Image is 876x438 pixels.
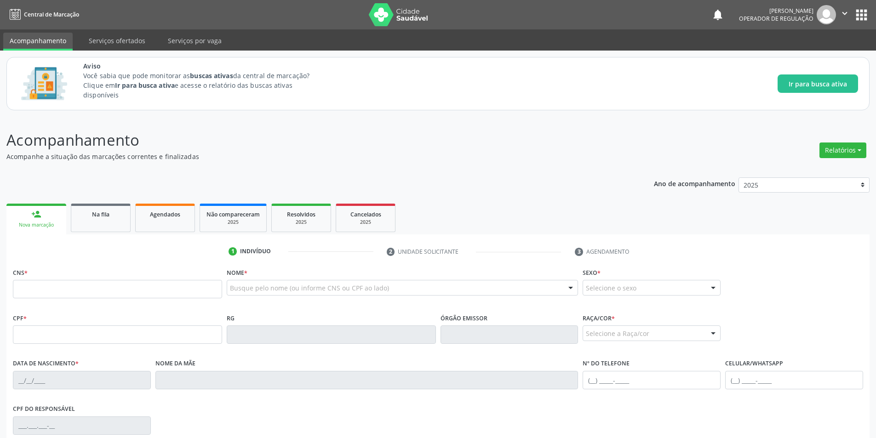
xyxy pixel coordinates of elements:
span: Aviso [83,61,326,71]
i:  [840,8,850,18]
input: (__) _____-_____ [725,371,863,389]
div: 2025 [343,219,389,226]
label: Nome da mãe [155,357,195,371]
p: Acompanhe a situação das marcações correntes e finalizadas [6,152,611,161]
input: __/__/____ [13,371,151,389]
label: Sexo [583,266,601,280]
label: Nome [227,266,247,280]
div: person_add [31,209,41,219]
a: Central de Marcação [6,7,79,22]
p: Ano de acompanhamento [654,177,735,189]
button: notifications [711,8,724,21]
span: Operador de regulação [739,15,813,23]
strong: buscas ativas [190,71,233,80]
a: Acompanhamento [3,33,73,51]
span: Ir para busca ativa [789,79,847,89]
div: [PERSON_NAME] [739,7,813,15]
label: Nº do Telefone [583,357,630,371]
label: Órgão emissor [441,311,487,325]
label: Celular/WhatsApp [725,357,783,371]
span: Selecione a Raça/cor [586,329,649,338]
span: Busque pelo nome (ou informe CNS ou CPF ao lado) [230,283,389,293]
div: 2025 [206,219,260,226]
span: Resolvidos [287,210,315,218]
span: Não compareceram [206,210,260,218]
button:  [836,5,853,24]
strong: Ir para busca ativa [115,81,175,90]
button: Relatórios [819,142,866,158]
a: Serviços ofertados [82,33,152,49]
button: apps [853,7,870,23]
button: Ir para busca ativa [778,74,858,93]
div: Nova marcação [13,222,60,228]
label: CPF [13,311,27,325]
label: Data de nascimento [13,357,79,371]
a: Serviços por vaga [161,33,228,49]
img: img [817,5,836,24]
label: RG [227,311,235,325]
label: CNS [13,266,28,280]
p: Acompanhamento [6,129,611,152]
input: ___.___.___-__ [13,416,151,435]
span: Cancelados [350,210,381,218]
div: Indivíduo [240,247,271,256]
span: Central de Marcação [24,11,79,18]
img: Imagem de CalloutCard [18,63,70,104]
span: Agendados [150,210,180,218]
input: (__) _____-_____ [583,371,721,389]
p: Você sabia que pode monitorar as da central de marcação? Clique em e acesse o relatório das busca... [83,71,326,100]
span: Selecione o sexo [586,283,636,293]
label: CPF do responsável [13,402,75,416]
div: 2025 [278,219,324,226]
span: Na fila [92,210,109,218]
label: Raça/cor [583,311,615,325]
div: 1 [229,247,237,256]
